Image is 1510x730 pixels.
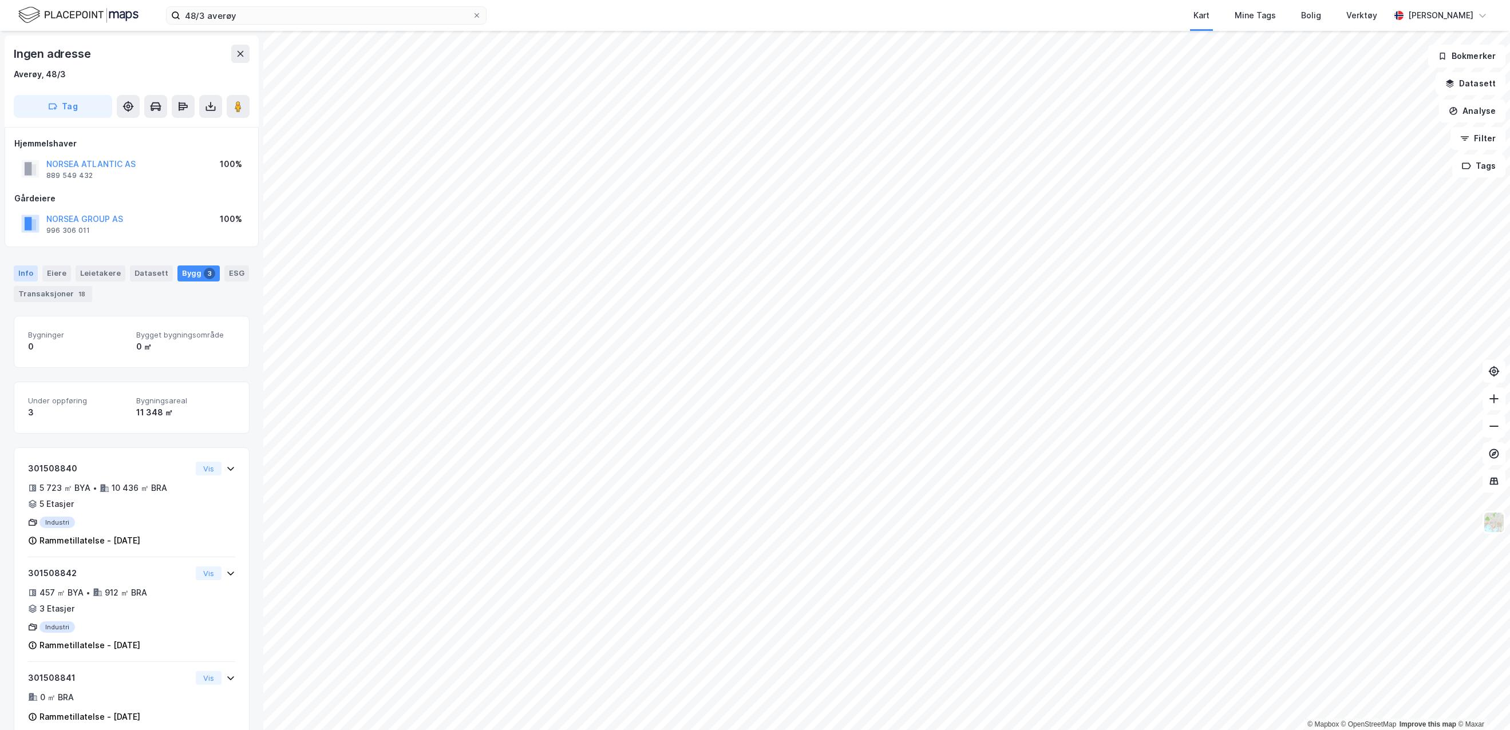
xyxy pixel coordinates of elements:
div: 5 723 ㎡ BYA [39,481,90,495]
div: • [93,483,97,493]
div: 3 [28,406,127,419]
div: • [86,588,90,597]
div: 301508841 [28,671,191,685]
div: Ingen adresse [14,45,93,63]
button: Analyse [1439,100,1505,122]
div: 301508842 [28,566,191,580]
div: 3 Etasjer [39,602,74,616]
a: Improve this map [1400,720,1456,728]
input: Søk på adresse, matrikkel, gårdeiere, leietakere eller personer [180,7,472,24]
div: 3 [204,268,215,279]
span: Bygget bygningsområde [136,330,235,340]
button: Filter [1450,127,1505,150]
div: 912 ㎡ BRA [105,586,147,600]
button: Vis [196,462,222,475]
div: 301508840 [28,462,191,475]
button: Vis [196,671,222,685]
button: Tag [14,95,112,118]
div: Rammetillatelse - [DATE] [39,534,140,547]
img: Z [1483,511,1505,533]
div: Info [14,265,38,281]
button: Tags [1452,154,1505,177]
iframe: Chat Widget [1453,675,1510,730]
div: ESG [224,265,249,281]
div: Rammetillatelse - [DATE] [39,638,140,652]
div: Datasett [130,265,173,281]
div: 10 436 ㎡ BRA [112,481,167,495]
div: 100% [220,212,242,226]
span: Under oppføring [28,396,127,406]
div: Leietakere [76,265,125,281]
button: Vis [196,566,222,580]
img: logo.f888ab2527a4732fd821a326f86c7f29.svg [18,5,139,25]
a: Mapbox [1307,720,1339,728]
div: 0 ㎡ BRA [40,691,74,704]
div: 0 [28,340,127,354]
div: Mine Tags [1235,9,1276,22]
div: 18 [76,288,88,300]
div: 5 Etasjer [39,497,74,511]
div: Kart [1193,9,1209,22]
div: Bygg [177,265,220,281]
a: OpenStreetMap [1341,720,1397,728]
div: 100% [220,157,242,171]
div: Eiere [42,265,71,281]
span: Bygninger [28,330,127,340]
div: 11 348 ㎡ [136,406,235,419]
div: 996 306 011 [46,226,90,235]
div: Bolig [1301,9,1321,22]
button: Datasett [1436,72,1505,95]
button: Bokmerker [1428,45,1505,68]
div: 0 ㎡ [136,340,235,354]
span: Bygningsareal [136,396,235,406]
div: Rammetillatelse - [DATE] [39,710,140,724]
div: Hjemmelshaver [14,137,249,150]
div: Averøy, 48/3 [14,68,66,81]
div: Transaksjoner [14,286,92,302]
div: [PERSON_NAME] [1408,9,1473,22]
div: Gårdeiere [14,192,249,205]
div: 457 ㎡ BYA [39,586,84,600]
div: 889 549 432 [46,171,93,180]
div: Verktøy [1346,9,1377,22]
